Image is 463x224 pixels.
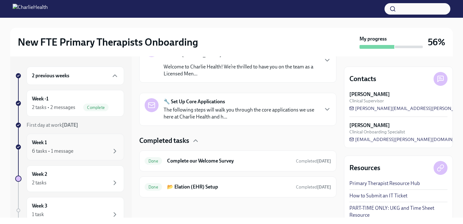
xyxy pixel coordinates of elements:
span: Done [145,159,162,163]
a: PART-TIME ONLY: UKG and Time Sheet Resource [349,205,447,219]
span: Completed [296,184,331,190]
div: 6 tasks • 1 message [32,148,73,155]
h6: Week 2 [32,171,47,178]
span: Clinical Supervisor [349,98,384,104]
strong: 🔧 Set Up Core Applications [164,98,225,105]
a: First day at work[DATE] [15,122,124,129]
div: 2 tasks • 2 messages [32,104,75,111]
div: 1 task [32,211,44,218]
h4: Completed tasks [139,136,189,145]
h2: New FTE Primary Therapists Onboarding [18,36,198,48]
a: Week 31 task [15,197,124,224]
a: Done📂 Elation (EHR) SetupCompleted[DATE] [145,182,331,192]
h6: Week 1 [32,139,47,146]
span: September 26th, 2025 12:03 [296,158,331,164]
h4: Resources [349,163,380,173]
span: First day at work [27,122,78,128]
div: 2 tasks [32,179,47,186]
div: Completed tasks [139,136,336,145]
strong: [DATE] [317,158,331,164]
a: How to Submit an IT Ticket [349,192,407,199]
h6: Week 3 [32,202,47,209]
span: Done [145,185,162,189]
strong: [DATE] [317,184,331,190]
h4: Contacts [349,74,376,84]
h6: 📂 Elation (EHR) Setup [167,183,291,190]
strong: [DATE] [62,122,78,128]
h3: 56% [428,36,445,48]
h6: Complete our Welcome Survey [167,157,291,164]
div: 2 previous weeks [27,67,124,85]
h6: Week -1 [32,95,48,102]
span: Clinical Onboarding Specialist [349,129,405,135]
a: Primary Therapist Resource Hub [349,180,420,187]
p: The following steps will walk you through the core applications we use here at Charlie Health and... [164,106,318,120]
p: Welcome to Charlie Health! We’re thrilled to have you on the team as a Licensed Men... [164,63,318,77]
a: Week -12 tasks • 2 messagesComplete [15,90,124,117]
a: Week 16 tasks • 1 message [15,134,124,160]
img: CharlieHealth [13,4,48,14]
strong: [PERSON_NAME] [349,91,390,98]
strong: [PERSON_NAME] [349,122,390,129]
span: Completed [296,158,331,164]
span: September 30th, 2025 19:13 [296,184,331,190]
span: Complete [83,105,109,110]
a: DoneComplete our Welcome SurveyCompleted[DATE] [145,156,331,166]
strong: My progress [360,35,387,42]
h6: 2 previous weeks [32,72,69,79]
a: Week 22 tasks [15,165,124,192]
